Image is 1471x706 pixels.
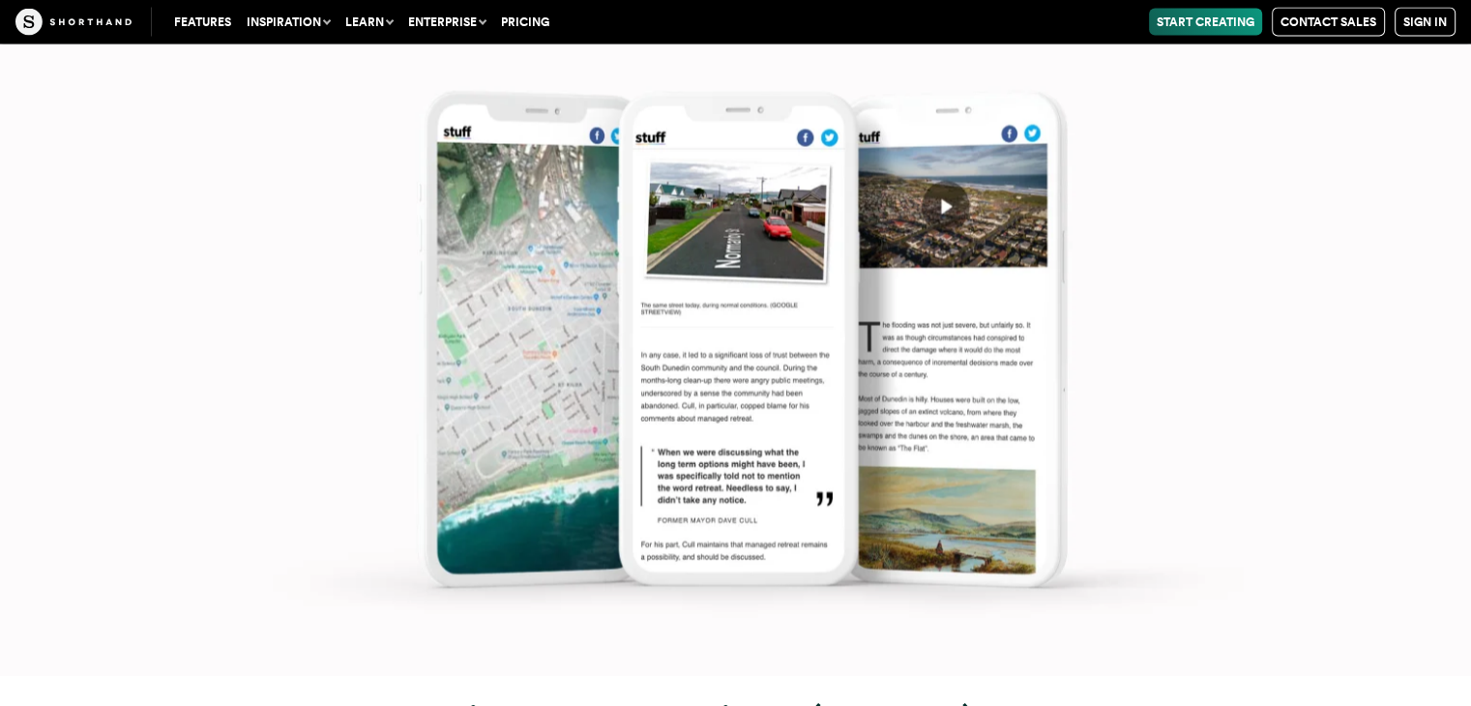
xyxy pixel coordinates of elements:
a: Start Creating [1149,9,1262,36]
button: Learn [338,9,400,36]
a: Features [166,9,239,36]
a: Sign in [1395,8,1456,37]
a: Contact Sales [1272,8,1385,37]
button: Enterprise [400,9,493,36]
a: Pricing [493,9,557,36]
img: The Craft [15,9,132,36]
button: Inspiration [239,9,338,36]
